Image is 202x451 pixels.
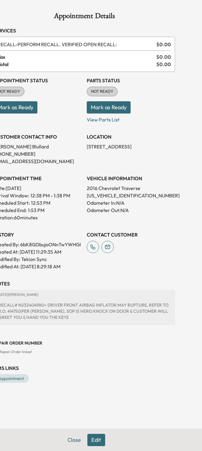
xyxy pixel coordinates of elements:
button: Mark as Ready [87,101,131,114]
span: $ 0.00 [156,61,171,68]
p: 1:53 PM [28,207,44,214]
h3: Parts Status [87,77,175,84]
span: NOT READY [87,88,117,95]
button: Close [63,434,85,446]
p: Odometer Out: N/A [87,207,175,214]
p: [US_VEHICLE_IDENTIFICATION_NUMBER] [87,192,175,199]
p: Odometer In: N/A [87,199,175,207]
h3: VEHICLE INFORMATION [87,175,175,182]
p: 2016 Chevrolet Traverse [87,184,175,192]
h3: CONTACT CUSTOMER [87,231,175,238]
button: Edit [87,434,105,446]
span: $ 0.00 [156,53,171,61]
span: 12:38 PM - 1:38 PM [30,192,70,199]
p: 12:53 PM [31,199,50,207]
p: View Parts List [87,114,175,123]
span: $ 0.00 [156,41,171,48]
h3: LOCATION [87,133,175,140]
p: [STREET_ADDRESS] [87,143,175,150]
